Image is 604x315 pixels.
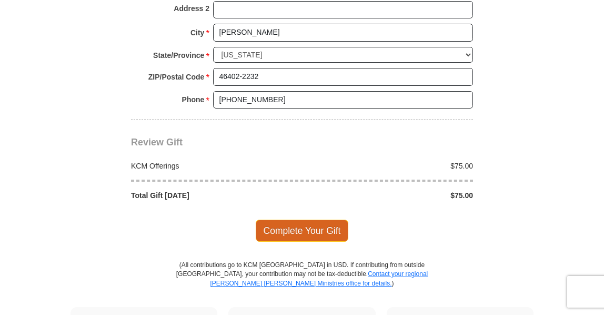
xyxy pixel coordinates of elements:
[174,1,209,16] strong: Address 2
[153,48,204,63] strong: State/Province
[182,92,205,107] strong: Phone
[210,270,428,287] a: Contact your regional [PERSON_NAME] [PERSON_NAME] Ministries office for details.
[126,190,303,201] div: Total Gift [DATE]
[302,161,479,171] div: $75.00
[126,161,303,171] div: KCM Offerings
[256,220,349,242] span: Complete Your Gift
[190,25,204,40] strong: City
[176,261,428,307] p: (All contributions go to KCM [GEOGRAPHIC_DATA] in USD. If contributing from outside [GEOGRAPHIC_D...
[148,70,205,84] strong: ZIP/Postal Code
[302,190,479,201] div: $75.00
[131,137,183,147] span: Review Gift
